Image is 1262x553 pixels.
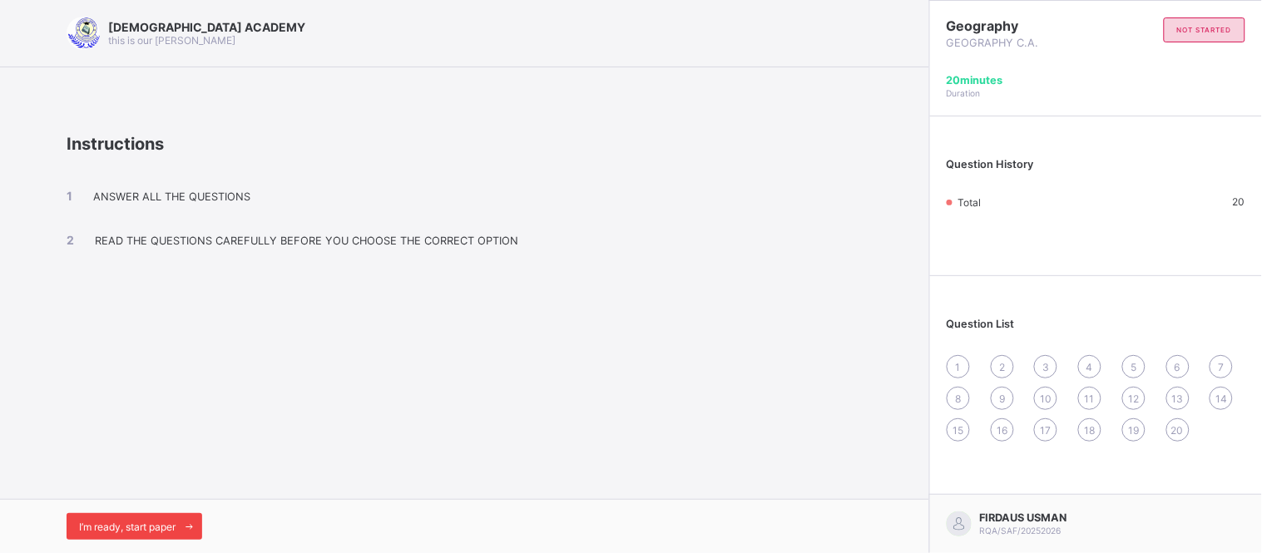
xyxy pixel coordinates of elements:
[95,235,518,247] span: READ THE QUESTIONS CAREFULLY BEFORE YOU CHOOSE THE CORRECT OPTION
[997,424,1007,437] span: 16
[1040,393,1052,405] span: 10
[1177,26,1232,34] span: not started
[980,526,1062,536] span: RQA/SAF/20252026
[93,190,250,203] span: ANSWER ALL THE QUESTIONS
[958,196,981,209] span: Total
[1175,361,1180,373] span: 6
[956,393,962,405] span: 8
[1131,361,1136,373] span: 5
[947,88,981,98] span: Duration
[1128,393,1139,405] span: 12
[1233,195,1245,208] span: 20
[1215,393,1227,405] span: 14
[1042,361,1049,373] span: 3
[980,511,1067,524] span: FIRDAUS USMAN
[1085,424,1096,437] span: 18
[999,393,1005,405] span: 9
[1041,424,1052,437] span: 17
[108,34,235,47] span: this is our [PERSON_NAME]
[999,361,1005,373] span: 2
[956,361,961,373] span: 1
[1171,424,1184,437] span: 20
[79,521,176,533] span: I’m ready, start paper
[1086,361,1093,373] span: 4
[1128,424,1139,437] span: 19
[947,17,1096,34] span: Geography
[947,318,1015,330] span: Question List
[947,158,1034,170] span: Question History
[67,134,164,154] span: Instructions
[1172,393,1184,405] span: 13
[953,424,964,437] span: 15
[947,74,1003,86] span: 20 minutes
[947,37,1096,49] span: GEOGRAPHY C.A.
[1085,393,1095,405] span: 11
[1219,361,1225,373] span: 7
[108,20,305,34] span: [DEMOGRAPHIC_DATA] ACADEMY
